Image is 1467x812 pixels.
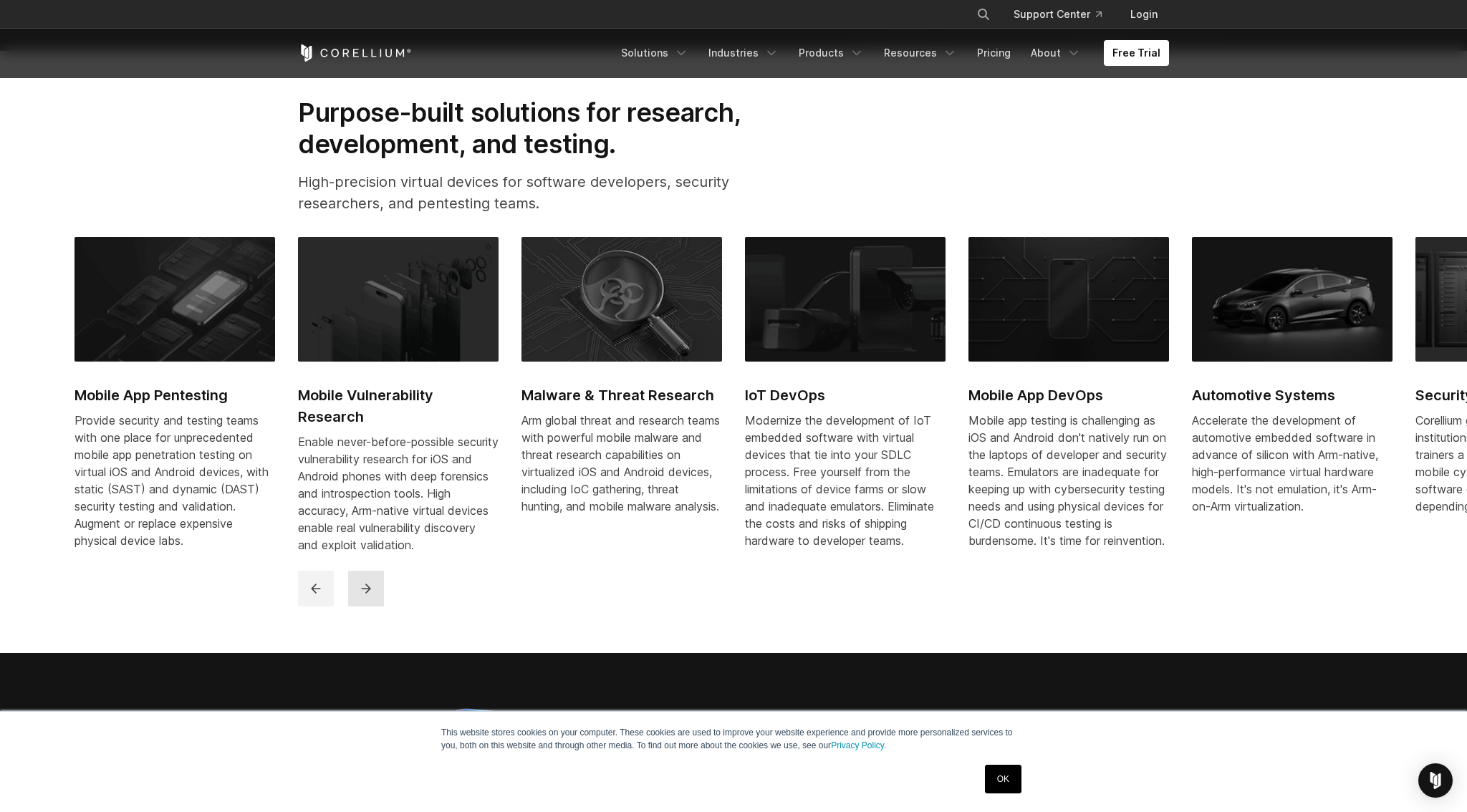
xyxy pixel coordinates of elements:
[298,97,787,160] h2: Purpose-built solutions for research, development, and testing.
[1418,763,1453,798] div: Open Intercom Messenger
[298,237,499,362] img: Mobile Vulnerability Research
[74,412,275,549] div: Provide security and testing teams with one place for unprecedented mobile app penetration testin...
[298,171,787,214] p: High-precision virtual devices for software developers, security researchers, and pentesting teams.
[74,385,275,406] h2: Mobile App Pentesting
[1104,40,1169,66] a: Free Trial
[1192,385,1393,406] h2: Automotive Systems
[1119,1,1169,27] a: Login
[790,40,872,66] a: Products
[745,385,946,406] h2: IoT DevOps
[1192,412,1393,515] p: Accelerate the development of automotive embedded software in advance of silicon with Arm-native,...
[971,1,996,27] button: Search
[298,433,499,554] div: Enable never-before-possible security vulnerability research for iOS and Android phones with deep...
[968,412,1169,549] div: Mobile app testing is challenging as iOS and Android don't natively run on the laptops of develop...
[745,412,946,549] div: Modernize the development of IoT embedded software with virtual devices that tie into your SDLC p...
[521,237,722,362] img: Malware & Threat Research
[441,726,1026,752] p: This website stores cookies on your computer. These cookies are used to improve your website expe...
[745,237,946,566] a: IoT DevOps IoT DevOps Modernize the development of IoT embedded software with virtual devices tha...
[968,40,1019,66] a: Pricing
[875,40,966,66] a: Resources
[968,237,1169,566] a: Mobile App DevOps Mobile App DevOps Mobile app testing is challenging as iOS and Android don't na...
[612,40,697,66] a: Solutions
[968,385,1169,406] h2: Mobile App DevOps
[831,740,886,750] a: Privacy Policy.
[298,571,334,606] button: previous
[745,237,946,362] img: IoT DevOps
[298,237,499,571] a: Mobile Vulnerability Research Mobile Vulnerability Research Enable never-before-possible security...
[298,44,412,62] a: Corellium Home
[1022,40,1090,66] a: About
[700,40,787,66] a: Industries
[612,40,1169,66] div: Navigation Menu
[521,385,722,406] h2: Malware & Threat Research
[985,765,1021,793] a: OK
[521,412,722,515] div: Arm global threat and research teams with powerful mobile malware and threat research capabilitie...
[521,237,722,532] a: Malware & Threat Research Malware & Threat Research Arm global threat and research teams with pow...
[968,237,1169,362] img: Mobile App DevOps
[1192,237,1393,362] img: Automotive Systems
[74,237,275,362] img: Mobile App Pentesting
[348,571,384,606] button: next
[959,1,1169,27] div: Navigation Menu
[1002,1,1113,27] a: Support Center
[298,385,499,427] h2: Mobile Vulnerability Research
